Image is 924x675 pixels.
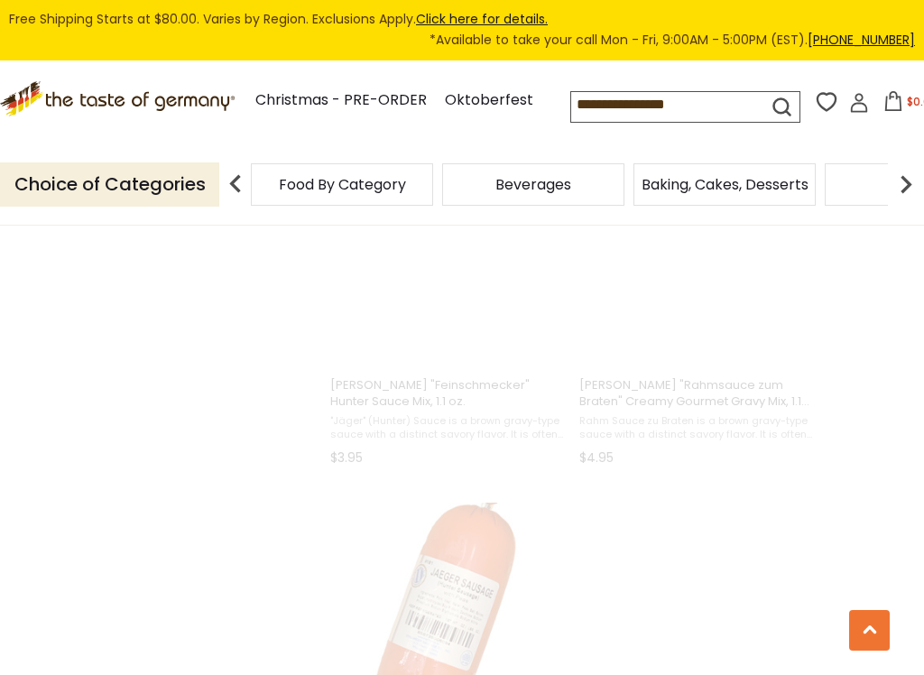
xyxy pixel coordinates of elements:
a: Click here for details. [416,10,548,28]
a: [PHONE_NUMBER] [808,31,915,49]
a: Baking, Cakes, Desserts [642,178,808,191]
a: Oktoberfest [445,88,533,113]
span: *Available to take your call Mon - Fri, 9:00AM - 5:00PM (EST). [430,30,915,51]
a: Food By Category [279,178,406,191]
a: Beverages [495,178,571,191]
img: next arrow [888,166,924,202]
a: Christmas - PRE-ORDER [255,88,427,113]
img: previous arrow [217,166,254,202]
div: Free Shipping Starts at $80.00. Varies by Region. Exclusions Apply. [9,9,915,51]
